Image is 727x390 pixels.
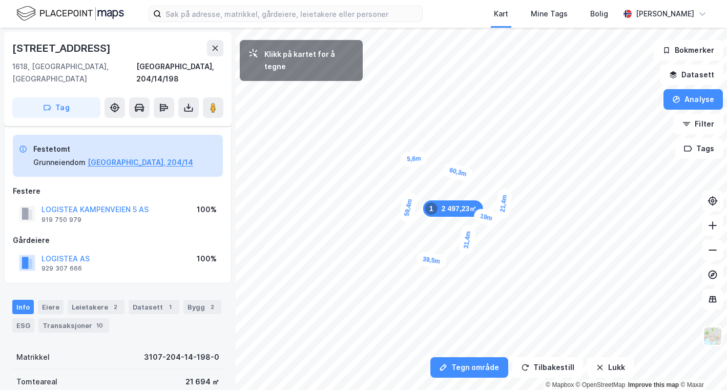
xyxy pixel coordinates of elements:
[458,224,476,255] div: Map marker
[531,8,568,20] div: Mine Tags
[41,264,82,273] div: 929 307 666
[33,156,86,169] div: Grunneiendom
[576,381,626,388] a: OpenStreetMap
[442,161,474,183] div: Map marker
[512,357,583,378] button: Tilbakestill
[41,216,81,224] div: 919 750 979
[472,208,500,227] div: Map marker
[16,376,57,388] div: Tomteareal
[68,300,124,314] div: Leietakere
[12,97,100,118] button: Tag
[663,89,723,110] button: Analyse
[628,381,679,388] a: Improve this map
[12,60,136,85] div: 1618, [GEOGRAPHIC_DATA], [GEOGRAPHIC_DATA]
[16,351,50,363] div: Matrikkel
[12,40,113,56] div: [STREET_ADDRESS]
[590,8,608,20] div: Bolig
[416,251,447,270] div: Map marker
[197,253,217,265] div: 100%
[33,143,193,155] div: Festetomt
[165,302,175,312] div: 1
[675,138,723,159] button: Tags
[430,357,508,378] button: Tegn område
[129,300,179,314] div: Datasett
[94,320,105,331] div: 10
[13,234,223,247] div: Gårdeiere
[587,357,634,378] button: Lukk
[401,151,428,167] div: Map marker
[110,302,120,312] div: 2
[676,341,727,390] iframe: Chat Widget
[12,318,34,333] div: ESG
[398,192,418,223] div: Map marker
[38,300,64,314] div: Eiere
[494,188,512,219] div: Map marker
[12,300,34,314] div: Info
[546,381,574,388] a: Mapbox
[423,200,483,217] div: Map marker
[654,40,723,60] button: Bokmerker
[674,114,723,134] button: Filter
[38,318,109,333] div: Transaksjoner
[136,60,223,85] div: [GEOGRAPHIC_DATA], 204/14/198
[264,48,355,73] div: Klikk på kartet for å tegne
[88,156,193,169] button: [GEOGRAPHIC_DATA], 204/14
[144,351,219,363] div: 3107-204-14-198-0
[703,326,722,346] img: Z
[636,8,694,20] div: [PERSON_NAME]
[660,65,723,85] button: Datasett
[16,5,124,23] img: logo.f888ab2527a4732fd821a326f86c7f29.svg
[494,8,508,20] div: Kart
[185,376,219,388] div: 21 694 ㎡
[161,6,422,22] input: Søk på adresse, matrikkel, gårdeiere, leietakere eller personer
[13,185,223,197] div: Festere
[425,202,438,215] div: 1
[183,300,221,314] div: Bygg
[197,203,217,216] div: 100%
[207,302,217,312] div: 2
